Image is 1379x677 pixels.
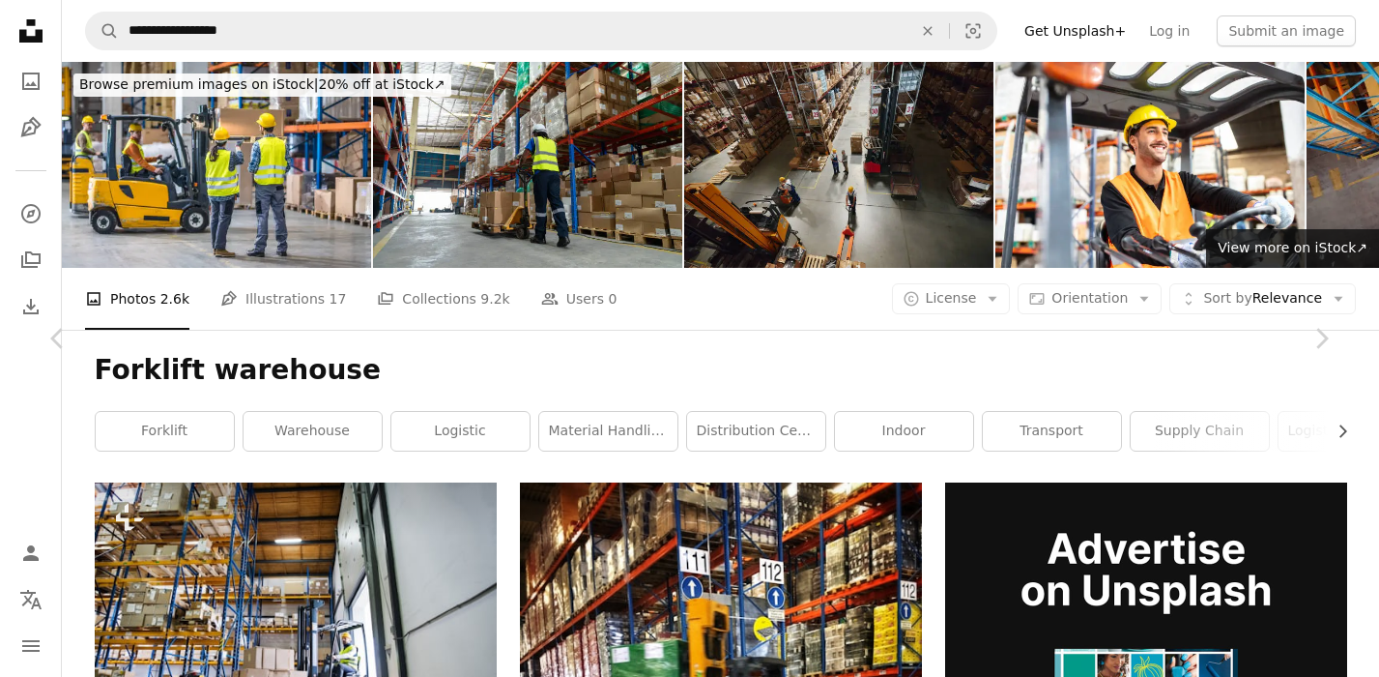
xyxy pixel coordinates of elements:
[12,62,50,101] a: Photos
[12,627,50,665] button: Menu
[1137,15,1201,46] a: Log in
[687,412,825,451] a: distribution center
[62,62,371,268] img: Manual workers working in warehouse
[1131,412,1269,451] a: supply chain
[62,62,463,108] a: Browse premium images on iStock|20% off at iStock↗
[95,353,1347,388] h1: Forklift warehouse
[1203,289,1322,309] span: Relevance
[608,288,617,309] span: 0
[95,607,497,625] a: Man forklift driver working in a warehouse.Man forklift driver working in a warehouse.
[1051,290,1128,306] span: Orientation
[12,534,50,573] a: Log in / Sign up
[244,412,382,451] a: warehouse
[926,290,977,306] span: License
[1203,290,1251,306] span: Sort by
[12,108,50,147] a: Illustrations
[96,412,234,451] a: forklift
[480,288,509,309] span: 9.2k
[12,194,50,233] a: Explore
[79,76,318,92] span: Browse premium images on iStock |
[835,412,973,451] a: indoor
[220,268,346,330] a: Illustrations 17
[86,13,119,49] button: Search Unsplash
[73,74,451,97] div: 20% off at iStock ↗
[373,62,682,268] img: African American man worker using pallet truck for move cardboard boxes. Storehouse employee in u...
[539,412,677,451] a: material handling
[377,268,509,330] a: Collections 9.2k
[541,268,618,330] a: Users 0
[1013,15,1137,46] a: Get Unsplash+
[330,288,347,309] span: 17
[85,12,997,50] form: Find visuals sitewide
[892,283,1011,314] button: License
[684,62,993,268] img: Above view of working day in supply chain.
[950,13,996,49] button: Visual search
[1263,246,1379,431] a: Next
[983,412,1121,451] a: transport
[1169,283,1356,314] button: Sort byRelevance
[995,62,1305,268] img: Warehouse worker operating a forklift
[1218,240,1367,255] span: View more on iStock ↗
[1206,229,1379,268] a: View more on iStock↗
[906,13,949,49] button: Clear
[1217,15,1356,46] button: Submit an image
[12,241,50,280] a: Collections
[1018,283,1162,314] button: Orientation
[1325,412,1347,451] button: scroll list to the right
[391,412,530,451] a: logistic
[12,580,50,619] button: Language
